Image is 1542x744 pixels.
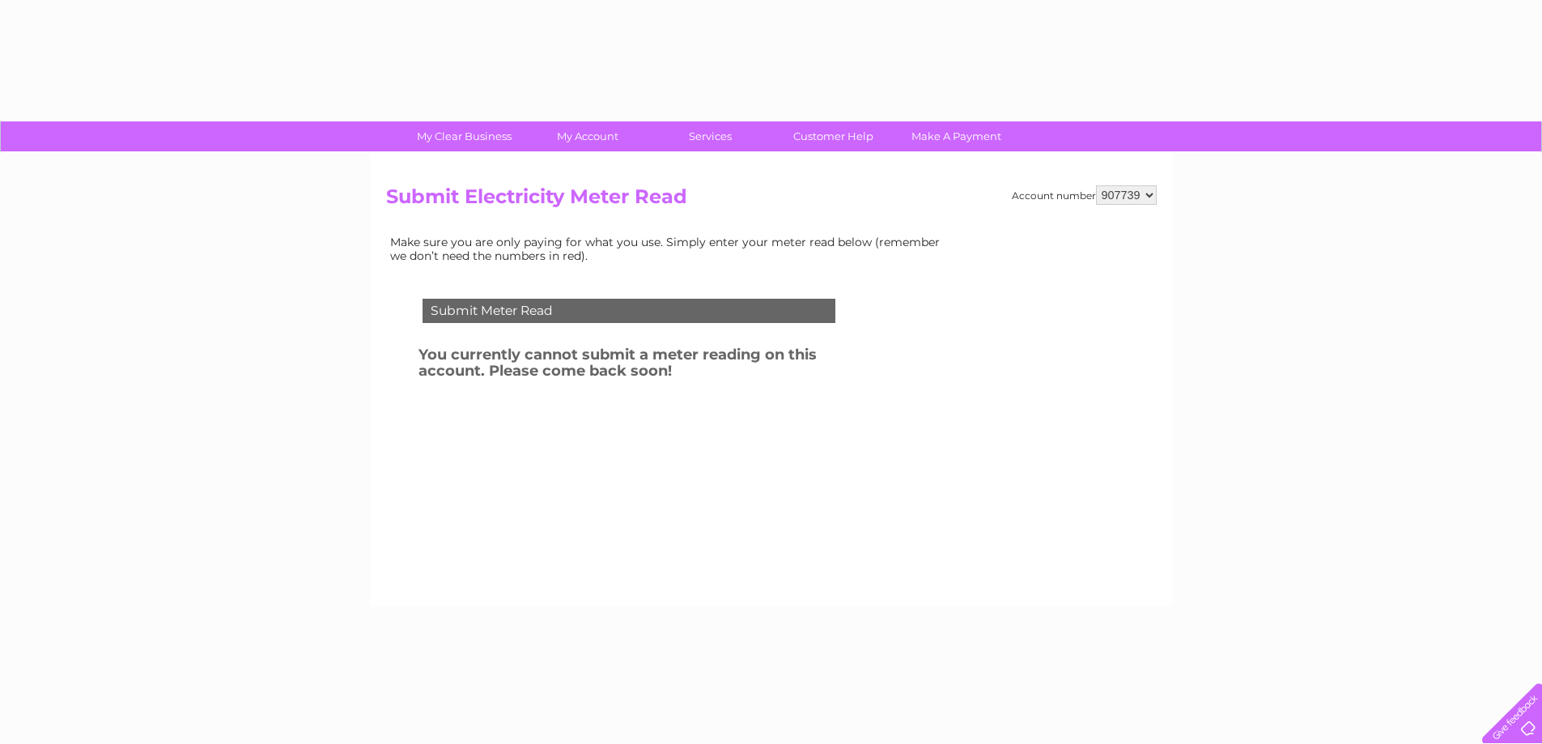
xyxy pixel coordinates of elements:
h3: You currently cannot submit a meter reading on this account. Please come back soon! [418,343,878,388]
a: My Clear Business [397,121,531,151]
h2: Submit Electricity Meter Read [386,185,1157,216]
a: Make A Payment [890,121,1023,151]
div: Submit Meter Read [423,299,835,323]
a: Services [644,121,777,151]
a: Customer Help [767,121,900,151]
a: My Account [520,121,654,151]
td: Make sure you are only paying for what you use. Simply enter your meter read below (remember we d... [386,232,953,266]
div: Account number [1012,185,1157,205]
